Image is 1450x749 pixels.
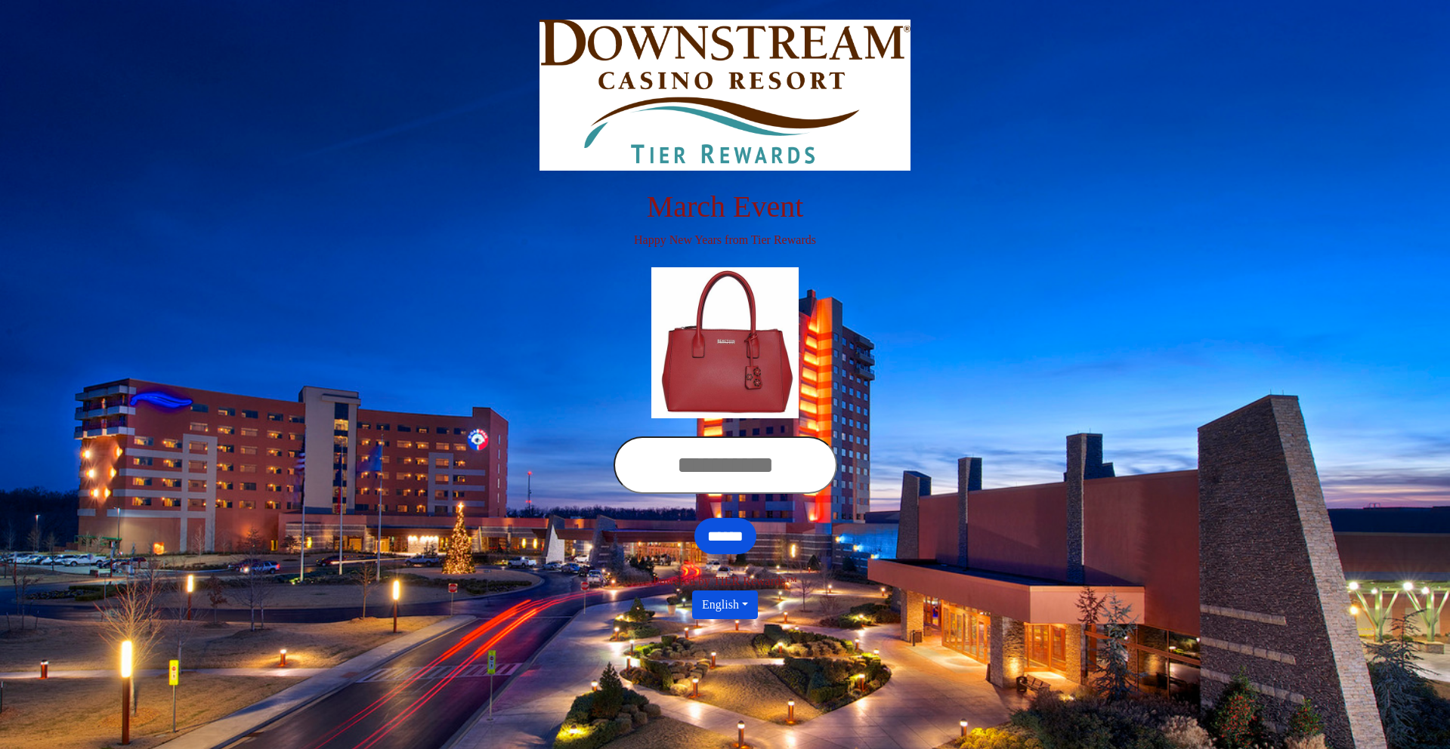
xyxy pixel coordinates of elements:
[653,575,797,587] span: Powered by TIER Rewards™
[692,590,758,619] button: English
[539,20,911,171] img: Logo
[306,189,1145,225] h1: March Event
[306,231,1145,249] p: Happy New Years from Tier Rewards
[651,267,799,418] img: Center Image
